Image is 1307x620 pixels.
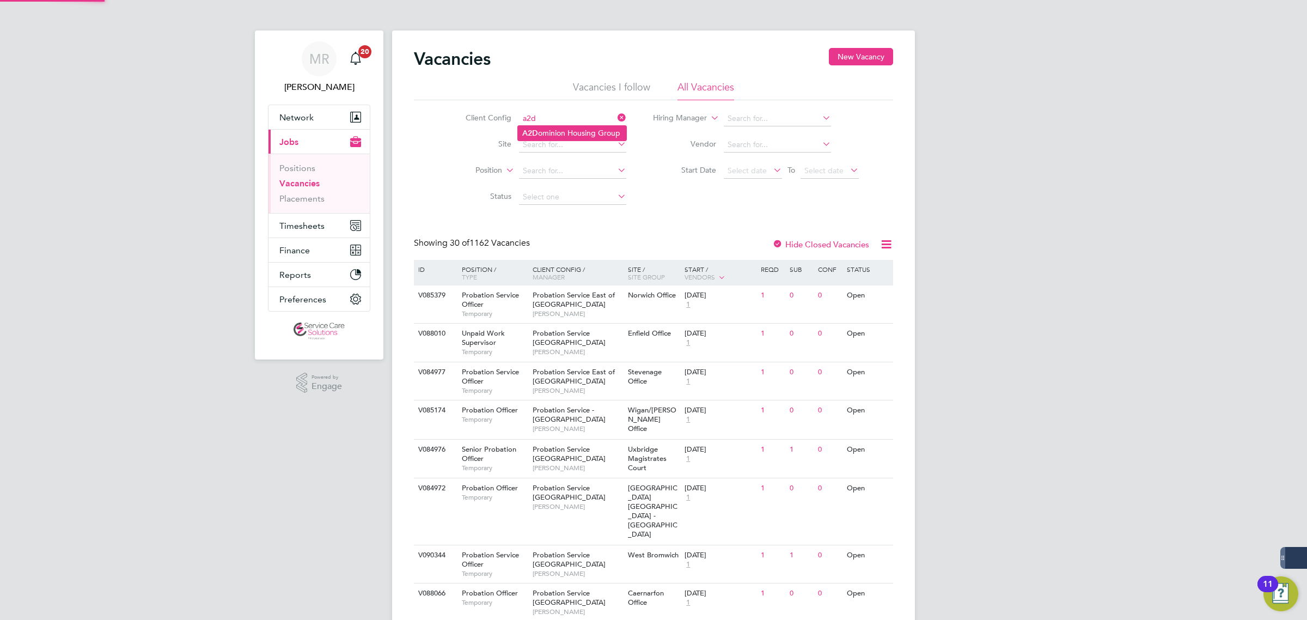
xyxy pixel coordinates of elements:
img: servicecare-logo-retina.png [294,323,345,340]
div: 0 [787,324,815,344]
span: Uxbridge Magistrates Court [628,445,667,472]
button: New Vacancy [829,48,893,65]
span: [PERSON_NAME] [533,502,622,511]
input: Search for... [519,137,626,153]
span: Timesheets [279,221,325,231]
span: Probation Service [GEOGRAPHIC_DATA] [533,445,606,463]
b: A2D [522,129,538,138]
div: 1 [758,400,786,421]
span: [PERSON_NAME] [533,309,622,318]
span: Vendors [685,272,715,281]
div: [DATE] [685,406,755,415]
span: [PERSON_NAME] [533,348,622,356]
div: 1 [787,440,815,460]
span: Probation Service [GEOGRAPHIC_DATA] [533,588,606,607]
span: Temporary [462,348,527,356]
span: Probation Officer [462,588,518,598]
span: Temporary [462,493,527,502]
div: Conf [815,260,844,278]
span: 1 [685,415,692,424]
div: 0 [787,583,815,604]
div: V084977 [416,362,454,382]
label: Status [449,191,511,201]
span: Probation Service Officer [462,290,519,309]
span: Caernarfon Office [628,588,664,607]
label: Hiring Manager [644,113,707,124]
span: Enfield Office [628,329,671,338]
div: ID [416,260,454,278]
div: Showing [414,238,532,249]
div: [DATE] [685,589,755,598]
button: Network [268,105,370,129]
a: MR[PERSON_NAME] [268,41,370,94]
span: Probation Service - [GEOGRAPHIC_DATA] [533,405,606,424]
span: Temporary [462,598,527,607]
div: 0 [815,362,844,382]
div: Site / [625,260,682,286]
div: Open [844,478,891,499]
span: Network [279,112,314,123]
div: Reqd [758,260,786,278]
div: 0 [787,362,815,382]
div: 0 [787,285,815,306]
span: Matt Robson [268,81,370,94]
div: 1 [758,440,786,460]
label: Site [449,139,511,149]
div: V084976 [416,440,454,460]
span: Jobs [279,137,298,147]
div: 0 [815,440,844,460]
div: Open [844,324,891,344]
div: Position / [454,260,530,286]
div: V088066 [416,583,454,604]
span: Probation Service [GEOGRAPHIC_DATA] [533,483,606,502]
a: Vacancies [279,178,320,189]
div: 0 [815,324,844,344]
div: Jobs [268,154,370,213]
span: Probation Service [GEOGRAPHIC_DATA] [533,550,606,569]
span: [PERSON_NAME] [533,569,622,578]
span: Manager [533,272,565,281]
div: Sub [787,260,815,278]
label: Vendor [653,139,716,149]
div: 1 [758,362,786,382]
span: 20 [358,45,371,58]
span: Senior Probation Officer [462,445,516,463]
a: Powered byEngage [296,373,343,393]
input: Search for... [724,137,831,153]
div: 0 [787,478,815,499]
div: V085174 [416,400,454,421]
span: 1 [685,454,692,464]
span: [PERSON_NAME] [533,424,622,433]
div: [DATE] [685,445,755,454]
div: V084972 [416,478,454,499]
span: Probation Service [GEOGRAPHIC_DATA] [533,329,606,347]
div: V088010 [416,324,454,344]
span: Site Group [628,272,665,281]
span: 1 [685,377,692,386]
div: 1 [758,478,786,499]
div: Open [844,285,891,306]
div: Start / [682,260,758,287]
div: Status [844,260,891,278]
div: 0 [815,400,844,421]
span: 1 [685,560,692,569]
span: Probation Officer [462,483,518,493]
span: 1162 Vacancies [450,238,530,248]
a: Positions [279,163,315,173]
label: Client Config [449,113,511,123]
span: Select date [728,166,767,175]
span: 1 [685,493,692,502]
div: 11 [1263,584,1273,598]
span: Powered by [312,373,342,382]
div: V085379 [416,285,454,306]
button: Reports [268,263,370,287]
div: V090344 [416,545,454,566]
div: [DATE] [685,329,755,338]
input: Select one [519,190,626,205]
span: MR [309,52,329,66]
span: Select date [804,166,844,175]
span: [PERSON_NAME] [533,386,622,395]
button: Finance [268,238,370,262]
span: 30 of [450,238,469,248]
div: 1 [758,324,786,344]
